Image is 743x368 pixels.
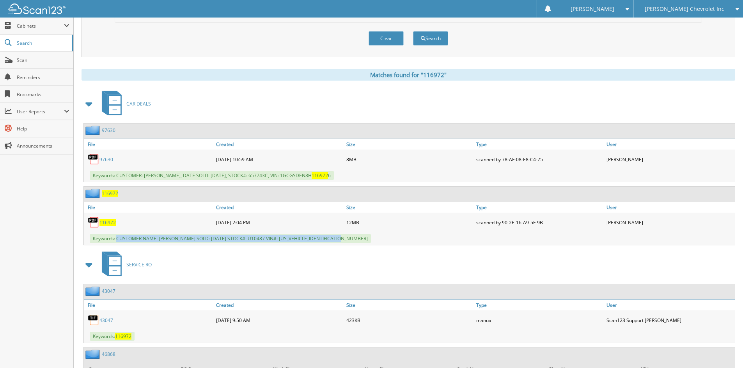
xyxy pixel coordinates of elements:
[704,331,743,368] iframe: Chat Widget
[605,312,735,328] div: Scan123 Support [PERSON_NAME]
[85,188,102,198] img: folder2.png
[97,88,151,119] a: CAR DEALS
[102,288,115,294] a: 43047
[99,317,113,324] a: 43047
[214,202,344,213] a: Created
[85,349,102,359] img: folder2.png
[214,139,344,150] a: Created
[82,69,735,81] div: Matches found for "116972"
[214,215,344,230] div: [DATE] 2:04 PM
[344,312,475,328] div: 423KB
[17,40,68,46] span: Search
[344,202,475,213] a: Size
[605,139,735,150] a: User
[571,7,614,11] span: [PERSON_NAME]
[474,151,605,167] div: scanned by 78-AF-08-E8-C4-75
[474,312,605,328] div: manual
[344,215,475,230] div: 12MB
[214,300,344,310] a: Created
[84,202,214,213] a: File
[17,23,64,29] span: Cabinets
[17,74,69,81] span: Reminders
[8,4,66,14] img: scan123-logo-white.svg
[99,219,116,226] a: 116972
[214,151,344,167] div: [DATE] 10:59 AM
[84,300,214,310] a: File
[84,139,214,150] a: File
[474,215,605,230] div: scanned by 90-2E-16-A9-5F-9B
[99,156,113,163] a: 97630
[88,314,99,326] img: TIF.png
[645,7,724,11] span: [PERSON_NAME] Chevrolet Inc
[17,108,64,115] span: User Reports
[474,300,605,310] a: Type
[115,333,131,340] span: 116972
[88,153,99,165] img: PDF.png
[85,286,102,296] img: folder2.png
[17,57,69,63] span: Scan
[474,139,605,150] a: Type
[17,125,69,132] span: Help
[126,261,152,268] span: SERVICE RO
[90,171,334,180] span: Keywords: CUSTOMER: [PERSON_NAME], DATE SOLD: [DATE], STOCK#: 657743C, VIN: 1GCGSDEN8H 6
[344,139,475,150] a: Size
[605,215,735,230] div: [PERSON_NAME]
[344,151,475,167] div: 8MB
[413,31,448,46] button: Search
[17,91,69,98] span: Bookmarks
[369,31,404,46] button: Clear
[102,351,115,357] a: 46868
[102,127,115,134] a: 97630
[474,202,605,213] a: Type
[102,190,118,197] a: 116972
[126,100,151,107] span: CAR DEALS
[90,332,135,341] span: Keywords:
[605,202,735,213] a: User
[214,312,344,328] div: [DATE] 9:50 AM
[344,300,475,310] a: Size
[312,172,328,179] span: 116972
[605,151,735,167] div: [PERSON_NAME]
[605,300,735,310] a: User
[97,249,152,280] a: SERVICE RO
[17,143,69,149] span: Announcements
[85,125,102,135] img: folder2.png
[88,217,99,228] img: PDF.png
[90,234,371,243] span: Keywords: CUSTOMER NAME: [PERSON_NAME] SOLD: [DATE] STOCK#: U10487 VIN#: [US_VEHICLE_IDENTIFICATI...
